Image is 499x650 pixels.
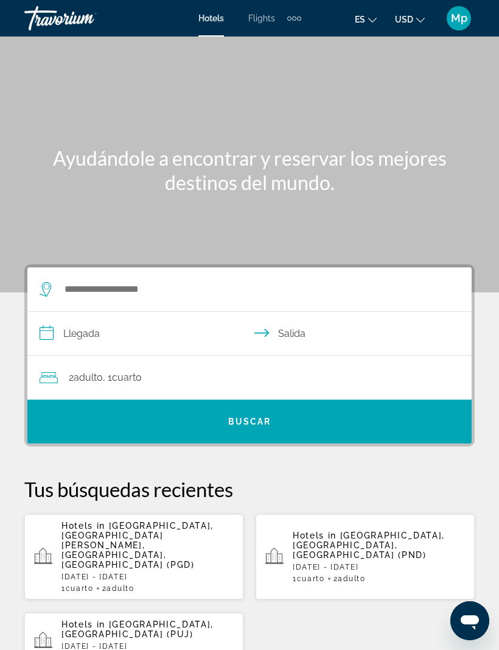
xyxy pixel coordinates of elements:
[27,400,472,443] button: Buscar
[27,312,472,356] button: Check in and out dates
[297,574,325,583] span: Cuarto
[443,5,475,31] button: User Menu
[198,13,224,23] a: Hotels
[24,477,475,501] p: Tus búsquedas recientes
[338,574,365,583] span: Adulto
[395,15,413,24] span: USD
[287,9,301,28] button: Extra navigation items
[103,369,142,386] span: , 1
[61,521,214,570] span: [GEOGRAPHIC_DATA], [GEOGRAPHIC_DATA][PERSON_NAME], [GEOGRAPHIC_DATA], [GEOGRAPHIC_DATA] (PGD)
[355,15,365,24] span: es
[61,573,234,581] p: [DATE] - [DATE]
[112,372,142,383] span: Cuarto
[333,574,366,583] span: 2
[61,521,105,531] span: Hotels in
[69,369,103,386] span: 2
[61,620,105,629] span: Hotels in
[450,601,489,640] iframe: Botón para iniciar la ventana de mensajería
[355,10,377,28] button: Change language
[102,584,134,593] span: 2
[24,514,243,600] button: Hotels in [GEOGRAPHIC_DATA], [GEOGRAPHIC_DATA][PERSON_NAME], [GEOGRAPHIC_DATA], [GEOGRAPHIC_DATA]...
[61,584,94,593] span: 1
[395,10,425,28] button: Change currency
[66,584,94,593] span: Cuarto
[106,584,134,593] span: Adulto
[256,514,475,600] button: Hotels in [GEOGRAPHIC_DATA], [GEOGRAPHIC_DATA], [GEOGRAPHIC_DATA] (PND)[DATE] - [DATE]1Cuarto2Adulto
[27,267,472,443] div: Search widget
[451,12,467,24] span: Mp
[74,372,103,383] span: Adulto
[248,13,275,23] a: Flights
[293,574,325,583] span: 1
[27,356,472,400] button: Travelers: 2 adults, 0 children
[61,620,214,639] span: [GEOGRAPHIC_DATA], [GEOGRAPHIC_DATA] (PUJ)
[293,563,465,571] p: [DATE] - [DATE]
[293,531,445,560] span: [GEOGRAPHIC_DATA], [GEOGRAPHIC_DATA], [GEOGRAPHIC_DATA] (PND)
[293,531,337,540] span: Hotels in
[24,2,146,34] a: Travorium
[24,146,475,195] h1: Ayudándole a encontrar y reservar los mejores destinos del mundo.
[228,417,271,426] span: Buscar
